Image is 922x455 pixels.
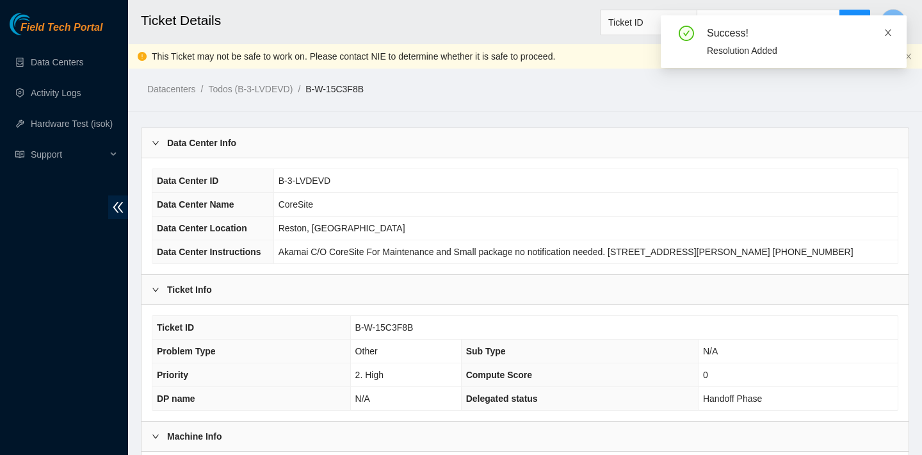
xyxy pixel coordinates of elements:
b: Ticket Info [167,283,212,297]
span: close [905,53,912,60]
div: Success! [707,26,891,41]
span: Priority [157,370,188,380]
a: Hardware Test (isok) [31,119,113,129]
button: C [880,9,906,35]
span: 2. High [355,370,384,380]
span: Ticket ID [157,322,194,333]
a: Activity Logs [31,88,81,98]
span: Other [355,346,378,356]
span: double-left [108,195,128,219]
button: close [905,53,912,61]
span: / [200,84,203,94]
span: right [152,139,159,147]
span: C [889,14,897,30]
span: / [298,84,300,94]
span: B-3-LVDEVD [279,176,330,186]
b: Data Center Info [167,136,236,150]
div: Machine Info [142,422,909,451]
span: check-circle [679,26,694,41]
span: N/A [355,393,370,404]
a: B-W-15C3F8B [305,84,364,94]
span: CoreSite [279,199,313,210]
span: Data Center Instructions [157,247,261,257]
img: Akamai Technologies [10,13,65,35]
input: Enter text here... [697,10,840,35]
button: search [839,10,870,35]
span: read [15,150,24,159]
span: Field Tech Portal [20,22,102,34]
span: N/A [703,346,718,356]
span: right [152,433,159,440]
span: 0 [703,370,708,380]
span: Data Center Location [157,223,247,233]
span: Data Center Name [157,199,234,210]
div: Ticket Info [142,275,909,304]
span: Compute Score [466,370,532,380]
span: DP name [157,393,195,404]
span: Reston, [GEOGRAPHIC_DATA] [279,223,405,233]
span: Handoff Phase [703,393,762,404]
b: Machine Info [167,429,222,443]
span: Akamai C/O CoreSite For Maintenance and Small package no notification needed. [STREET_ADDRESS][PE... [279,247,853,257]
span: close [884,28,893,37]
span: Delegated status [466,393,538,404]
span: Data Center ID [157,176,218,186]
div: Data Center Info [142,128,909,158]
a: Data Centers [31,57,83,67]
div: Resolution Added [707,44,891,58]
span: Support [31,142,106,167]
a: Akamai TechnologiesField Tech Portal [10,23,102,40]
span: Sub Type [466,346,506,356]
span: Ticket ID [608,13,689,32]
span: Problem Type [157,346,216,356]
span: B-W-15C3F8B [355,322,414,333]
span: right [152,286,159,294]
a: Datacenters [147,84,195,94]
a: Todos (B-3-LVDEVD) [208,84,293,94]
